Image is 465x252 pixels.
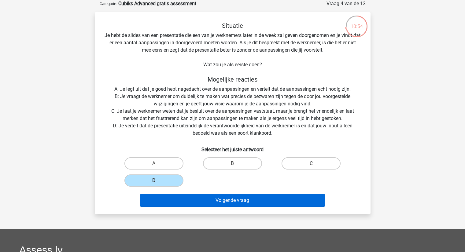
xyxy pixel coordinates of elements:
label: B [203,157,262,170]
div: Je hebt de slides van een presentatie die een van je werknemers later in de week zal geven doorge... [97,22,368,209]
small: Categorie: [100,2,117,6]
label: D [124,174,183,187]
div: 10:54 [345,15,368,30]
h6: Selecteer het juiste antwoord [105,142,361,152]
label: C [282,157,341,170]
h5: Situatie [105,22,361,29]
button: Volgende vraag [140,194,325,207]
label: A [124,157,183,170]
strong: Cubiks Advanced gratis assessment [118,1,196,6]
h5: Mogelijke reacties [105,76,361,83]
